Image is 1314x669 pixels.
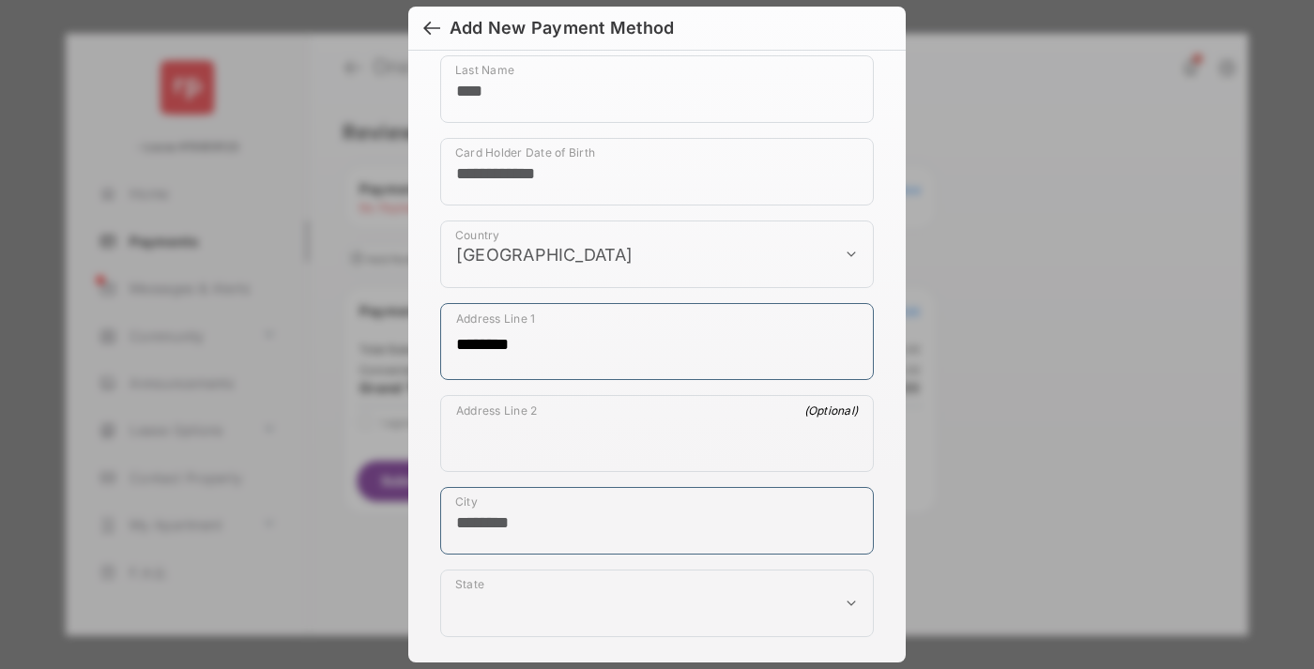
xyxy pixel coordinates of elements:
[440,487,874,555] div: payment_method_screening[postal_addresses][locality]
[440,303,874,380] div: payment_method_screening[postal_addresses][addressLine1]
[450,18,674,38] div: Add New Payment Method
[440,570,874,637] div: payment_method_screening[postal_addresses][administrativeArea]
[440,395,874,472] div: payment_method_screening[postal_addresses][addressLine2]
[440,220,874,288] div: payment_method_screening[postal_addresses][country]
